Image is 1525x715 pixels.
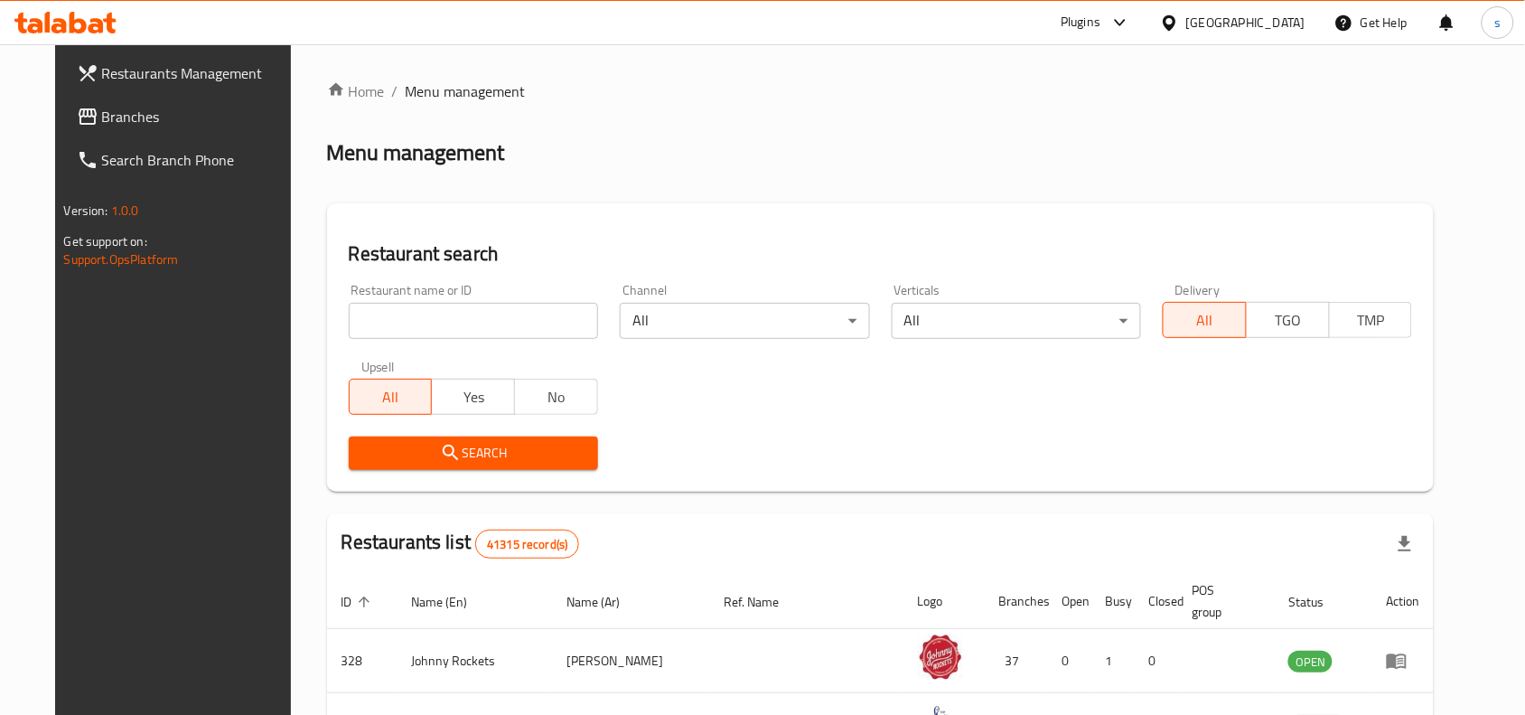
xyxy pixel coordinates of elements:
[327,80,1435,102] nav: breadcrumb
[398,629,553,693] td: Johnny Rockets
[985,574,1048,629] th: Branches
[1337,307,1406,334] span: TMP
[341,529,580,559] h2: Restaurants list
[1061,12,1100,33] div: Plugins
[1288,651,1333,673] div: OPEN
[431,379,515,415] button: Yes
[327,629,398,693] td: 328
[1383,522,1427,566] div: Export file
[1371,574,1434,629] th: Action
[327,138,505,167] h2: Menu management
[341,591,376,613] span: ID
[349,240,1413,268] h2: Restaurant search
[349,379,433,415] button: All
[102,62,295,84] span: Restaurants Management
[724,591,802,613] span: Ref. Name
[476,536,578,553] span: 41315 record(s)
[1254,307,1323,334] span: TGO
[1048,629,1091,693] td: 0
[392,80,398,102] li: /
[327,80,385,102] a: Home
[1163,302,1247,338] button: All
[62,52,310,95] a: Restaurants Management
[1494,13,1501,33] span: s
[349,437,598,470] button: Search
[1091,574,1135,629] th: Busy
[1288,652,1333,673] span: OPEN
[522,384,591,410] span: No
[1048,574,1091,629] th: Open
[918,635,963,680] img: Johnny Rockets
[552,629,709,693] td: [PERSON_NAME]
[1186,13,1305,33] div: [GEOGRAPHIC_DATA]
[985,629,1048,693] td: 37
[62,95,310,138] a: Branches
[439,384,508,410] span: Yes
[406,80,526,102] span: Menu management
[64,199,108,222] span: Version:
[1135,629,1178,693] td: 0
[64,230,147,253] span: Get support on:
[349,303,598,339] input: Search for restaurant name or ID..
[64,248,179,271] a: Support.OpsPlatform
[1246,302,1330,338] button: TGO
[892,303,1141,339] div: All
[1386,650,1419,672] div: Menu
[102,149,295,171] span: Search Branch Phone
[62,138,310,182] a: Search Branch Phone
[1193,579,1253,623] span: POS group
[111,199,139,222] span: 1.0.0
[102,106,295,127] span: Branches
[514,379,598,415] button: No
[1135,574,1178,629] th: Closed
[620,303,869,339] div: All
[475,530,579,559] div: Total records count
[1329,302,1413,338] button: TMP
[412,591,491,613] span: Name (En)
[1171,307,1240,334] span: All
[1175,284,1221,296] label: Delivery
[363,442,584,465] span: Search
[1288,591,1347,613] span: Status
[361,361,395,373] label: Upsell
[357,384,426,410] span: All
[566,591,643,613] span: Name (Ar)
[1091,629,1135,693] td: 1
[903,574,985,629] th: Logo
